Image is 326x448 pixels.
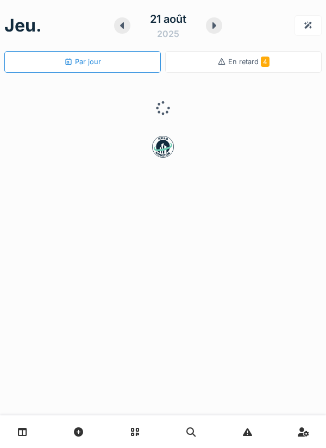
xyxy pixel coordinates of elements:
img: badge-BVDL4wpA.svg [152,136,174,158]
h1: jeu. [4,15,42,36]
div: 2025 [157,27,179,40]
div: 21 août [150,11,186,27]
div: Par jour [64,57,101,67]
span: En retard [228,58,269,66]
span: 4 [261,57,269,67]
